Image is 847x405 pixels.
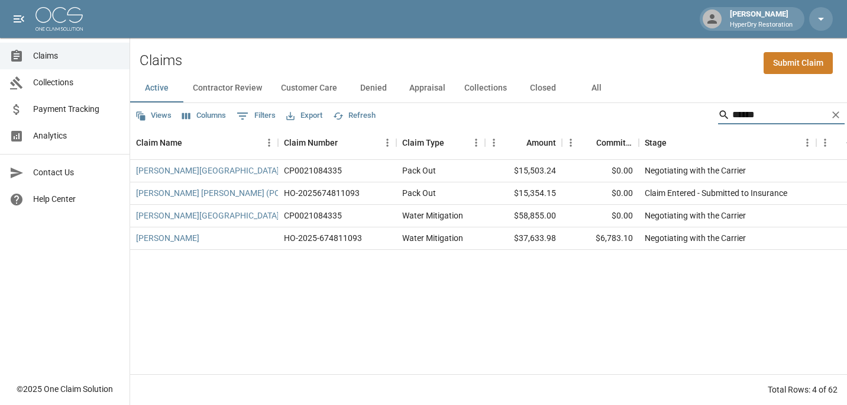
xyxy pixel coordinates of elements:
[284,232,362,244] div: HO-2025-674811093
[639,126,816,159] div: Stage
[130,74,847,102] div: dynamic tabs
[485,182,562,205] div: $15,354.15
[562,126,639,159] div: Committed Amount
[562,227,639,250] div: $6,783.10
[347,74,400,102] button: Denied
[730,20,793,30] p: HyperDry Restoration
[827,106,845,124] button: Clear
[764,52,833,74] a: Submit Claim
[140,52,182,69] h2: Claims
[183,74,271,102] button: Contractor Review
[645,126,667,159] div: Stage
[136,232,199,244] a: [PERSON_NAME]
[136,165,298,176] a: [PERSON_NAME][GEOGRAPHIC_DATA] (PO)
[402,187,436,199] div: Pack Out
[562,205,639,227] div: $0.00
[645,165,746,176] div: Negotiating with the Carrier
[284,126,338,159] div: Claim Number
[485,160,562,182] div: $15,503.24
[467,134,485,152] button: Menu
[182,134,199,151] button: Sort
[260,134,278,152] button: Menu
[33,193,120,205] span: Help Center
[271,74,347,102] button: Customer Care
[768,384,838,396] div: Total Rows: 4 of 62
[485,227,562,250] div: $37,633.98
[718,105,845,127] div: Search
[580,134,596,151] button: Sort
[7,7,31,31] button: open drawer
[510,134,526,151] button: Sort
[33,130,120,142] span: Analytics
[516,74,570,102] button: Closed
[278,126,396,159] div: Claim Number
[562,134,580,152] button: Menu
[645,232,746,244] div: Negotiating with the Carrier
[485,134,503,152] button: Menu
[136,210,279,221] a: [PERSON_NAME][GEOGRAPHIC_DATA]
[725,8,797,30] div: [PERSON_NAME]
[402,232,463,244] div: Water Mitigation
[130,74,183,102] button: Active
[402,210,463,221] div: Water Mitigation
[562,182,639,205] div: $0.00
[132,107,174,125] button: Views
[562,160,639,182] div: $0.00
[284,165,342,176] div: CP0021084335
[130,126,278,159] div: Claim Name
[402,165,436,176] div: Pack Out
[379,134,396,152] button: Menu
[667,134,683,151] button: Sort
[33,76,120,89] span: Collections
[330,107,379,125] button: Refresh
[35,7,83,31] img: ocs-logo-white-transparent.png
[136,187,283,199] a: [PERSON_NAME] [PERSON_NAME] (PO)
[596,126,633,159] div: Committed Amount
[485,205,562,227] div: $58,855.00
[396,126,485,159] div: Claim Type
[645,187,787,199] div: Claim Entered - Submitted to Insurance
[33,166,120,179] span: Contact Us
[485,126,562,159] div: Amount
[136,126,182,159] div: Claim Name
[402,126,444,159] div: Claim Type
[400,74,455,102] button: Appraisal
[444,134,461,151] button: Sort
[816,134,834,152] button: Menu
[179,107,229,125] button: Select columns
[526,126,556,159] div: Amount
[17,383,113,395] div: © 2025 One Claim Solution
[283,107,325,125] button: Export
[284,210,342,221] div: CP0021084335
[33,50,120,62] span: Claims
[570,74,623,102] button: All
[798,134,816,152] button: Menu
[284,187,360,199] div: HO-2025674811093
[234,107,279,126] button: Show filters
[645,210,746,221] div: Negotiating with the Carrier
[338,134,354,151] button: Sort
[33,103,120,115] span: Payment Tracking
[455,74,516,102] button: Collections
